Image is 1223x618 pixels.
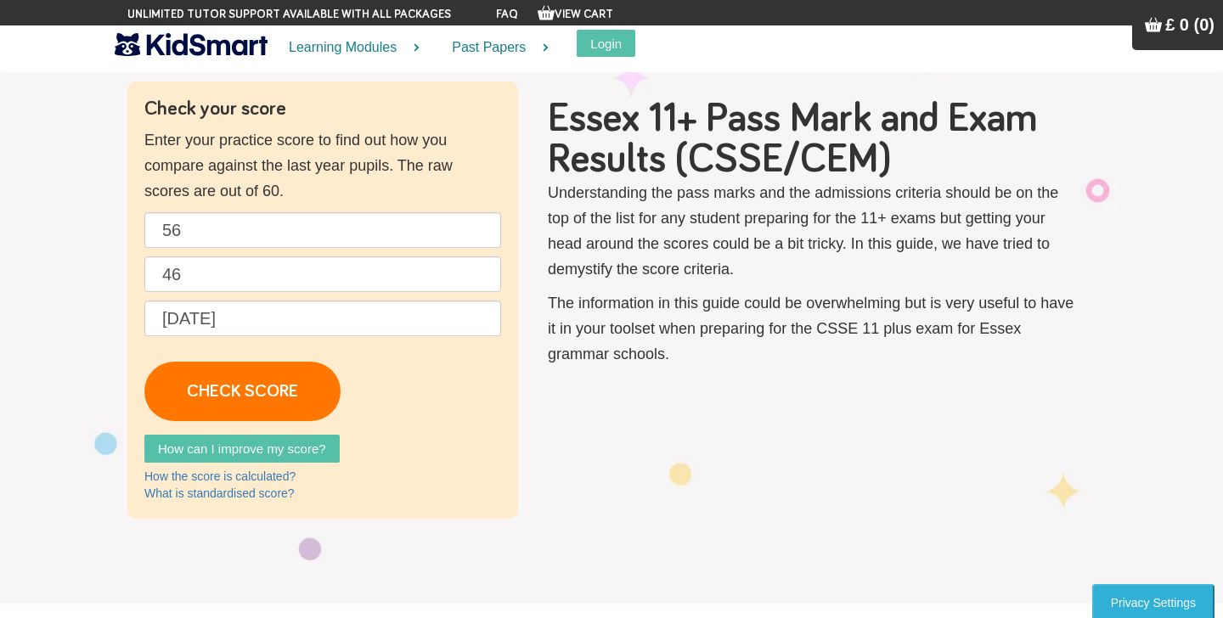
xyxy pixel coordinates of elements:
p: Understanding the pass marks and the admissions criteria should be on the top of the list for any... [548,180,1079,282]
a: How the score is calculated? [144,469,296,483]
a: Learning Modules [268,25,431,70]
a: How can I improve my score? [144,435,340,463]
input: English raw score [144,212,501,248]
input: Maths raw score [144,256,501,292]
h1: Essex 11+ Pass Mark and Exam Results (CSSE/CEM) [548,98,1079,180]
img: Your items in the shopping basket [538,4,555,21]
p: The information in this guide could be overwhelming but is very useful to have it in your toolset... [548,290,1079,367]
button: Login [577,30,635,57]
a: Past Papers [431,25,560,70]
a: CHECK SCORE [144,362,341,421]
span: £ 0 (0) [1165,15,1215,34]
a: View Cart [538,8,613,20]
img: KidSmart logo [115,30,268,59]
a: FAQ [496,8,518,20]
a: What is standardised score? [144,486,295,500]
p: Enter your practice score to find out how you compare against the last year pupils. The raw score... [144,127,501,204]
span: Unlimited tutor support available with all packages [127,6,451,23]
input: Date of birth (d/m/y) e.g. 27/12/2007 [144,301,501,336]
img: Your items in the shopping basket [1145,16,1162,33]
h4: Check your score [144,98,501,119]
